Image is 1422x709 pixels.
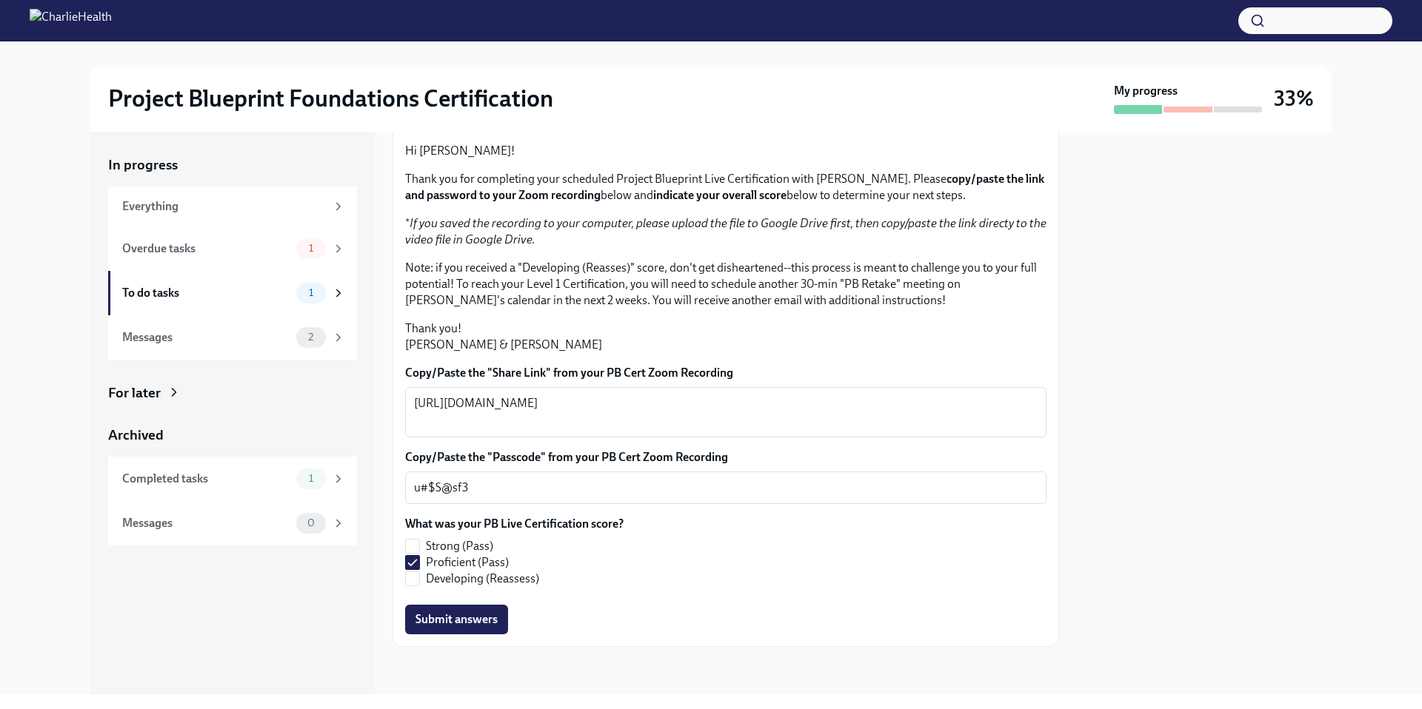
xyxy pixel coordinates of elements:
button: Submit answers [405,605,508,634]
img: CharlieHealth [30,9,112,33]
span: 2 [299,332,322,343]
div: Everything [122,198,326,215]
span: Submit answers [415,612,498,627]
p: Thank you! [PERSON_NAME] & [PERSON_NAME] [405,320,1047,353]
div: Completed tasks [122,471,290,487]
div: Overdue tasks [122,241,290,257]
a: To do tasks1 [108,271,357,315]
p: Note: if you received a "Developing (Reasses)" score, don't get disheartened--this process is mea... [405,260,1047,309]
h2: Project Blueprint Foundations Certification [108,84,553,113]
label: What was your PB Live Certification score? [405,516,624,532]
em: If you saved the recording to your computer, please upload the file to Google Drive first, then c... [405,216,1047,246]
span: Strong (Pass) [426,538,493,554]
div: For later [108,383,161,403]
span: 1 [300,243,322,254]
label: Copy/Paste the "Share Link" from your PB Cert Zoom Recording [405,365,1047,381]
span: 0 [298,517,324,528]
textarea: [URL][DOMAIN_NAME] [414,394,1038,430]
a: Everything [108,187,357,226]
label: Copy/Paste the "Passcode" from your PB Cert Zoom Recording [405,449,1047,466]
p: Thank you for completing your scheduled Project Blueprint Live Certification with [PERSON_NAME]. ... [405,171,1047,204]
a: For later [108,383,357,403]
div: Messages [122,515,290,531]
a: Archived [108,426,357,445]
a: Overdue tasks1 [108,226,357,271]
a: Messages0 [108,501,357,545]
span: Developing (Reassess) [426,571,539,587]
div: Messages [122,329,290,346]
span: 1 [300,473,322,484]
a: In progress [108,155,357,175]
a: Messages2 [108,315,357,360]
textarea: u#$S@sf3 [414,479,1038,497]
p: Hi [PERSON_NAME]! [405,143,1047,159]
h3: 33% [1274,85,1314,112]
span: 1 [300,287,322,298]
strong: indicate your overall score [653,188,787,202]
span: Proficient (Pass) [426,554,509,571]
strong: My progress [1114,83,1178,99]
div: To do tasks [122,285,290,301]
a: Completed tasks1 [108,457,357,501]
